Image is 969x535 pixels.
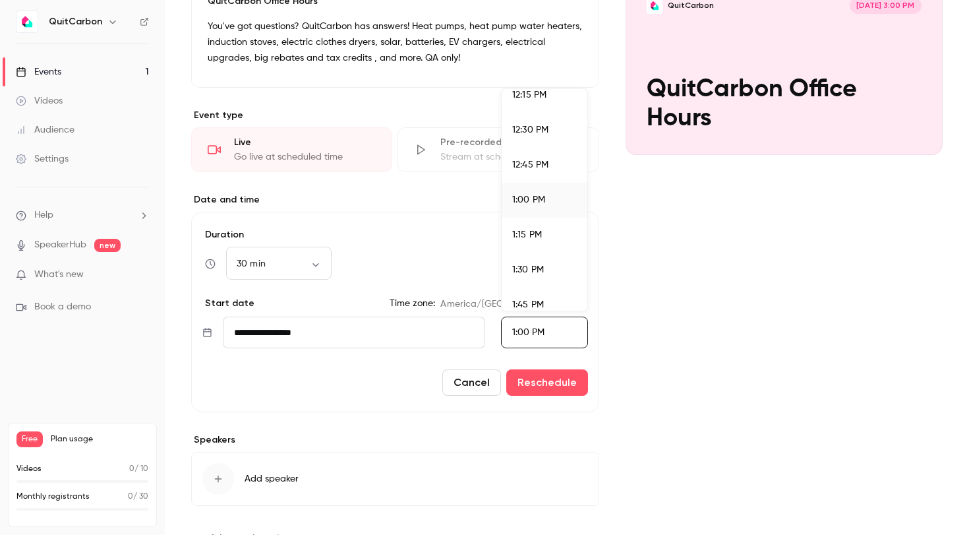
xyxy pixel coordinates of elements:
span: 12:45 PM [512,160,548,170]
span: 1:30 PM [512,265,544,274]
span: 1:45 PM [512,300,544,309]
span: 12:30 PM [512,125,548,135]
span: 1:00 PM [512,195,545,205]
span: 12:15 PM [512,90,546,100]
span: 1:15 PM [512,230,542,239]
